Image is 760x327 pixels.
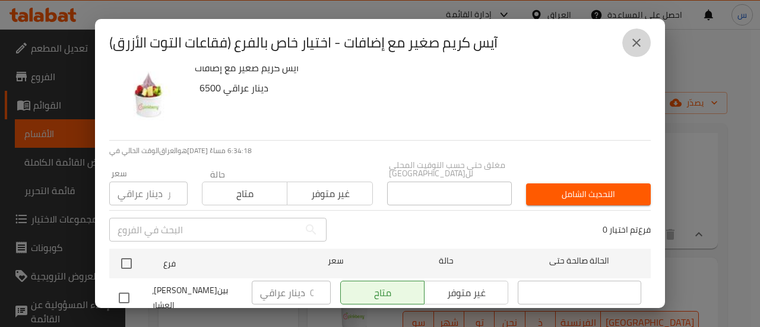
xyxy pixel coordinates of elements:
[195,59,299,77] font: آيس كريم صغير مع إضافات
[328,253,344,268] font: سعر
[109,59,185,135] img: آيس كريم صغير مع إضافات
[178,144,187,157] font: هو
[562,186,615,202] font: التحديث الشامل
[202,182,287,205] button: متاح
[210,144,252,157] font: 6:34:18 مساءً
[167,182,188,205] input: الرجاء إدخال السعر
[109,144,159,157] font: الوقت الحالي في
[310,281,331,304] input: الرجاء إدخال السعر
[199,79,221,97] font: 6500
[526,183,651,205] button: التحديث الشامل
[260,284,305,301] font: دينار عراقي
[187,144,208,157] font: [DATE]
[622,28,651,57] button: يغلق
[603,222,638,237] font: تم اختيار 0
[159,144,178,157] font: العراق
[439,253,454,268] font: حالة
[549,253,609,268] font: الحالة صالحة حتى
[223,79,268,97] font: دينار عراقي
[109,29,498,56] font: آيس كريم صغير مع إضافات - اختيار خاص بالفرع (فقاعات التوت الأزرق)
[311,185,350,202] font: غير متوفر
[118,185,163,202] font: دينار عراقي
[163,256,176,271] font: فرع
[109,218,299,242] input: البحث في الفروع
[287,182,372,205] button: غير متوفر
[152,282,228,313] font: بين[PERSON_NAME]، العشار
[236,185,254,202] font: متاح
[638,222,651,237] font: فرع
